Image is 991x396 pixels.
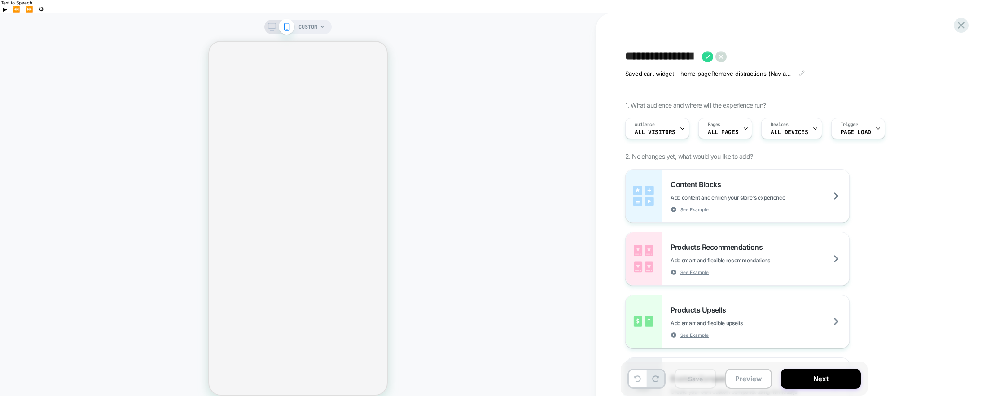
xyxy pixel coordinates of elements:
[671,194,830,201] span: Add content and enrich your store's experience
[671,305,730,314] span: Products Upsells
[841,122,858,128] span: Trigger
[771,122,788,128] span: Devices
[671,257,815,264] span: Add smart and flexible recommendations
[635,122,655,128] span: Audience
[625,70,792,77] span: Saved cart widget - home pageRemove distractions (Nav and footer) from cart pageAdd save cart fun...
[671,320,787,326] span: Add smart and flexible upsells
[708,129,738,135] span: ALL PAGES
[771,129,808,135] span: ALL DEVICES
[675,369,716,389] button: Save
[36,5,47,13] button: Settings
[725,369,772,389] button: Preview
[298,20,317,34] span: CUSTOM
[625,101,766,109] span: 1. What audience and where will the experience run?
[23,5,36,13] button: Forward
[671,180,725,189] span: Content Blocks
[671,243,767,252] span: Products Recommendations
[680,332,709,338] span: See Example
[635,129,675,135] span: All Visitors
[625,152,753,160] span: 2. No changes yet, what would you like to add?
[680,269,709,275] span: See Example
[10,5,23,13] button: Previous
[708,122,720,128] span: Pages
[781,369,861,389] button: Next
[841,129,871,135] span: Page Load
[680,206,709,213] span: See Example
